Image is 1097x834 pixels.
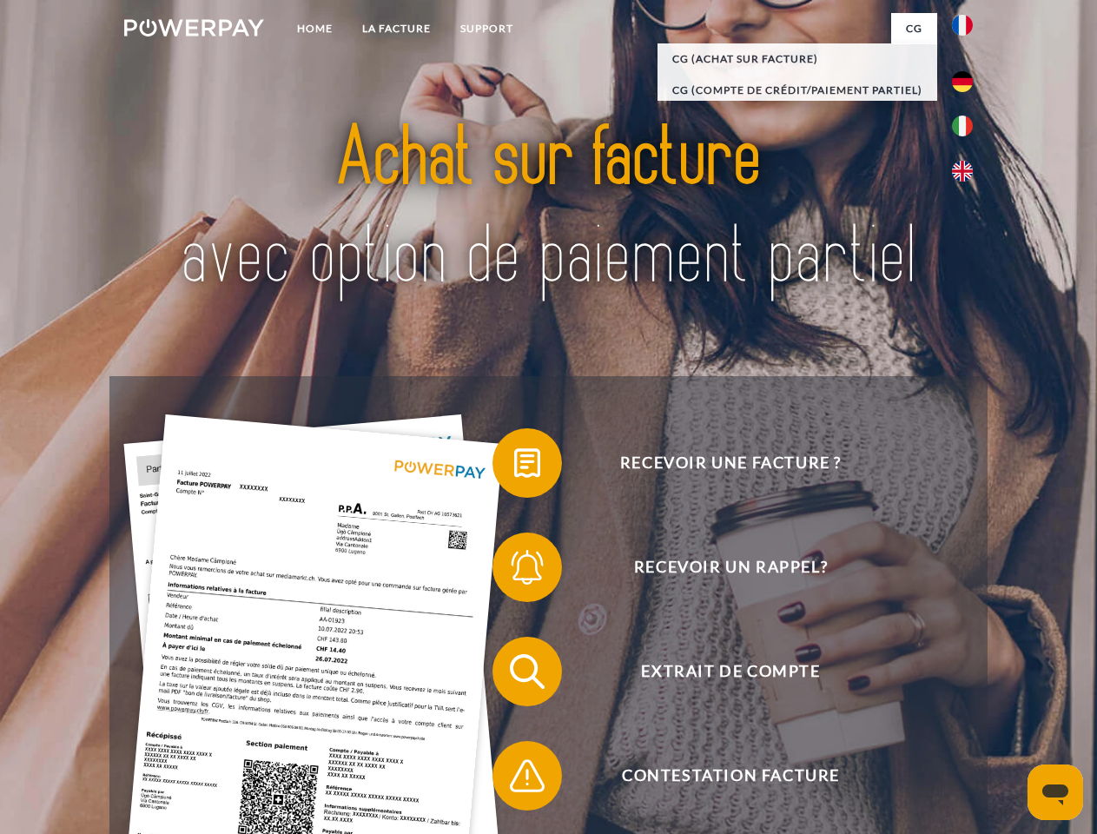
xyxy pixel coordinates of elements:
[952,15,973,36] img: fr
[1028,764,1083,820] iframe: Bouton de lancement de la fenêtre de messagerie
[518,428,943,498] span: Recevoir une facture ?
[506,546,549,589] img: qb_bell.svg
[492,637,944,706] button: Extrait de compte
[166,83,931,333] img: title-powerpay_fr.svg
[891,13,937,44] a: CG
[518,741,943,811] span: Contestation Facture
[446,13,528,44] a: Support
[506,441,549,485] img: qb_bill.svg
[347,13,446,44] a: LA FACTURE
[506,650,549,693] img: qb_search.svg
[518,533,943,602] span: Recevoir un rappel?
[506,754,549,798] img: qb_warning.svg
[282,13,347,44] a: Home
[124,19,264,36] img: logo-powerpay-white.svg
[952,71,973,92] img: de
[658,43,937,75] a: CG (achat sur facture)
[492,533,944,602] button: Recevoir un rappel?
[952,116,973,136] img: it
[952,161,973,182] img: en
[518,637,943,706] span: Extrait de compte
[492,428,944,498] button: Recevoir une facture ?
[492,741,944,811] button: Contestation Facture
[658,75,937,106] a: CG (Compte de crédit/paiement partiel)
